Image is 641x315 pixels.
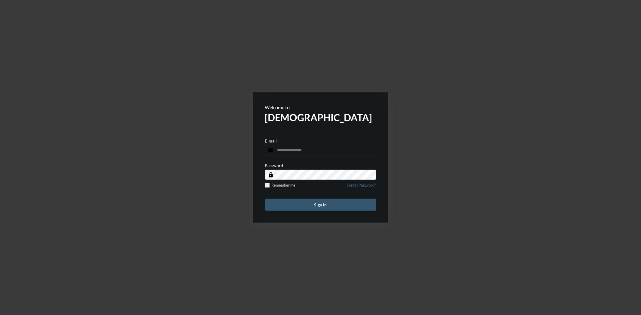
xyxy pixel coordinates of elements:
p: Password [265,163,283,168]
label: Remember me [265,183,296,187]
button: Sign in [265,199,376,211]
h2: [DEMOGRAPHIC_DATA] [265,112,376,123]
p: Welcome to [265,104,376,110]
a: Forgot Password? [347,183,376,191]
p: E-mail [265,138,277,143]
